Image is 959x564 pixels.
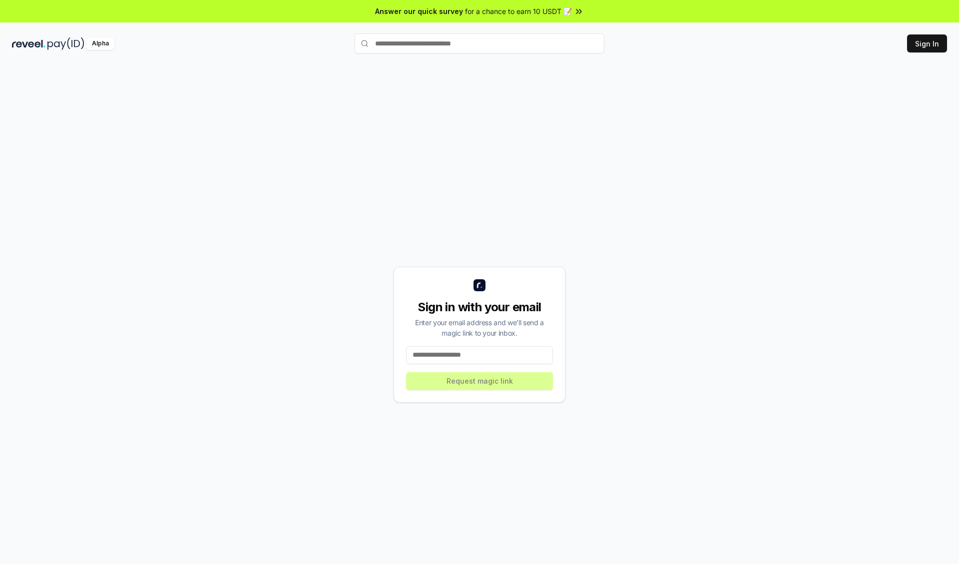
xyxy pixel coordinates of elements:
img: logo_small [474,279,485,291]
div: Enter your email address and we’ll send a magic link to your inbox. [406,317,553,338]
div: Sign in with your email [406,299,553,315]
button: Sign In [907,34,947,52]
div: Alpha [86,37,114,50]
span: for a chance to earn 10 USDT 📝 [465,6,572,16]
span: Answer our quick survey [375,6,463,16]
img: reveel_dark [12,37,45,50]
img: pay_id [47,37,84,50]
